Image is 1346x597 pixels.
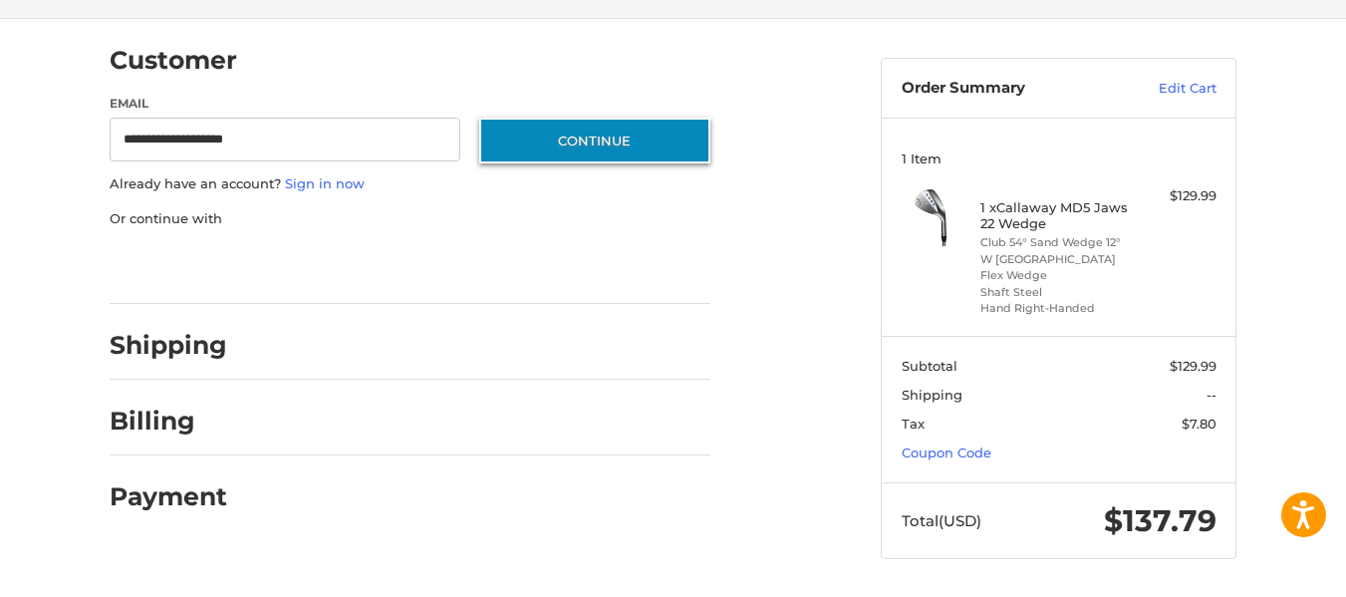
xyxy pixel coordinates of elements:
a: Sign in now [285,175,365,191]
li: Club 54° Sand Wedge 12° W [GEOGRAPHIC_DATA] [980,234,1133,267]
h2: Billing [110,406,226,437]
div: $129.99 [1138,186,1216,206]
h3: Order Summary [902,79,1116,99]
iframe: PayPal-paypal [104,248,253,284]
span: Shipping [902,387,962,403]
h4: 1 x Callaway MD5 Jaws 22 Wedge [980,199,1133,232]
iframe: PayPal-paylater [272,248,421,284]
h2: Shipping [110,330,227,361]
h2: Payment [110,481,227,512]
span: Total (USD) [902,511,981,530]
iframe: PayPal-venmo [441,248,591,284]
span: $137.79 [1104,502,1216,539]
a: Edit Cart [1116,79,1216,99]
button: Continue [479,118,710,163]
p: Or continue with [110,209,710,229]
li: Hand Right-Handed [980,300,1133,317]
span: Subtotal [902,358,957,374]
span: Tax [902,416,925,432]
label: Email [110,95,460,113]
a: Coupon Code [902,445,991,460]
span: $7.80 [1182,416,1216,432]
p: Already have an account? [110,174,710,194]
span: -- [1207,387,1216,403]
h3: 1 Item [902,150,1216,166]
li: Shaft Steel [980,284,1133,301]
li: Flex Wedge [980,267,1133,284]
h2: Customer [110,45,237,76]
span: $129.99 [1170,358,1216,374]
